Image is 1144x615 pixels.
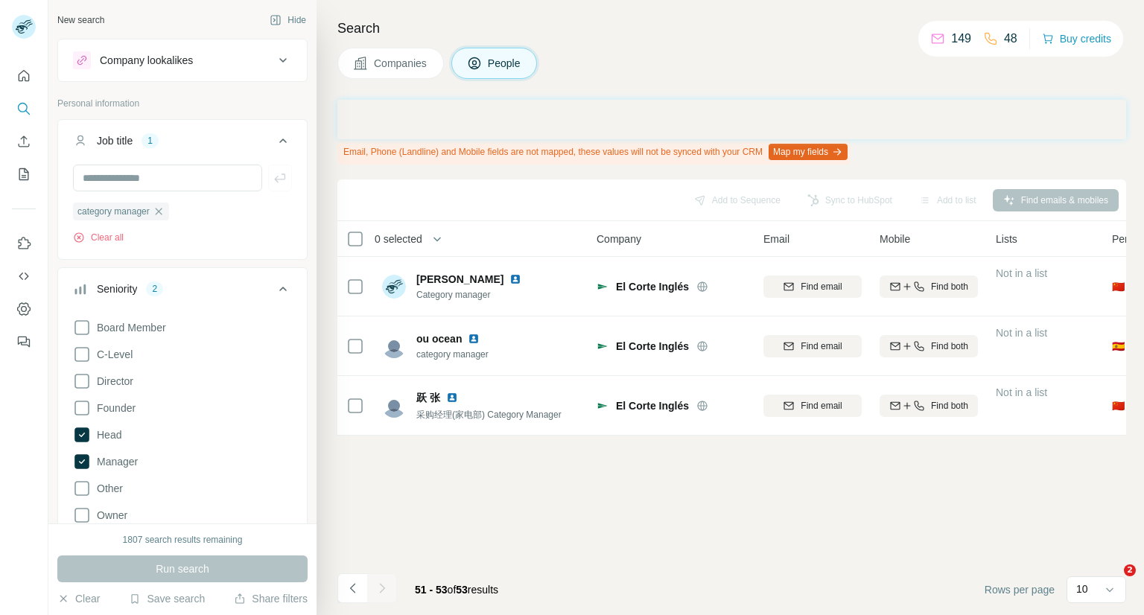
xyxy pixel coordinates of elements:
div: 1 [142,134,159,147]
p: 149 [951,30,971,48]
span: 0 selected [375,232,422,246]
span: Board Member [91,320,166,335]
button: Company lookalikes [58,42,307,78]
button: Clear all [73,231,124,244]
span: Company [597,232,641,246]
iframe: Intercom live chat [1093,564,1129,600]
button: Share filters [234,591,308,606]
span: Email [763,232,789,246]
span: Find email [801,399,842,412]
button: My lists [12,161,36,188]
button: Hide [259,9,317,31]
button: Find both [880,335,978,357]
span: Find both [931,340,968,353]
span: Founder [91,401,136,415]
div: 1807 search results remaining [123,533,243,547]
div: Job title [97,133,133,148]
img: Logo of El Corte Inglés [597,400,608,412]
button: Find email [763,395,862,417]
span: category manager [416,348,489,361]
span: Other [91,481,123,496]
span: 🇨🇳 [1112,279,1125,294]
span: Find email [801,280,842,293]
span: results [415,584,498,596]
img: LinkedIn logo [468,333,480,345]
span: Owner [91,508,127,523]
span: Find both [931,399,968,412]
button: Enrich CSV [12,128,36,155]
p: Personal information [57,97,308,110]
button: Dashboard [12,296,36,322]
span: Lists [996,232,1017,246]
img: Logo of El Corte Inglés [597,340,608,352]
span: Not in a list [996,267,1047,279]
button: Quick start [12,63,36,89]
h4: Search [337,18,1126,39]
span: Companies [374,56,428,71]
div: Seniority [97,281,137,296]
span: Head [91,427,121,442]
span: C-Level [91,347,133,362]
div: 2 [146,282,163,296]
button: Find both [880,395,978,417]
span: category manager [77,205,150,218]
button: Map my fields [769,144,848,160]
span: Manager [91,454,138,469]
div: Email, Phone (Landline) and Mobile fields are not mapped, these values will not be synced with yo... [337,139,851,165]
button: Use Surfe API [12,263,36,290]
span: 采购经理(家电部) Category Manager [416,410,562,420]
span: 跃 张 [416,390,440,405]
button: Use Surfe on LinkedIn [12,230,36,257]
button: Clear [57,591,100,606]
span: ou ocean [416,331,462,346]
button: Find both [880,275,978,298]
button: Buy credits [1042,28,1111,49]
img: Avatar [382,334,406,358]
span: Not in a list [996,327,1047,339]
div: Company lookalikes [100,53,193,68]
img: Logo of El Corte Inglés [597,281,608,293]
span: 51 - 53 [415,584,448,596]
p: 48 [1004,30,1017,48]
span: Not in a list [996,386,1047,398]
span: 2 [1124,564,1136,576]
button: Navigate to previous page [337,573,367,603]
button: Job title1 [58,123,307,165]
button: Seniority2 [58,271,307,313]
span: El Corte Inglés [616,398,689,413]
span: El Corte Inglés [616,279,689,294]
button: Save search [129,591,205,606]
span: Find both [931,280,968,293]
span: People [488,56,522,71]
p: 10 [1076,581,1088,596]
img: Avatar [382,394,406,418]
span: 53 [456,584,468,596]
button: Find email [763,275,862,298]
span: Category manager [416,288,527,302]
img: LinkedIn logo [509,273,521,285]
span: Director [91,374,133,389]
span: of [448,584,457,596]
button: Feedback [12,328,36,355]
span: Find email [801,340,842,353]
span: Rows per page [985,582,1055,597]
span: Mobile [880,232,910,246]
span: 🇨🇳 [1112,398,1125,413]
img: LinkedIn logo [446,392,458,404]
span: [PERSON_NAME] [416,272,503,287]
div: New search [57,13,104,27]
button: Search [12,95,36,122]
button: Find email [763,335,862,357]
span: 🇪🇸 [1112,339,1125,354]
span: El Corte Inglés [616,339,689,354]
iframe: Banner [337,100,1126,139]
img: Avatar [382,275,406,299]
